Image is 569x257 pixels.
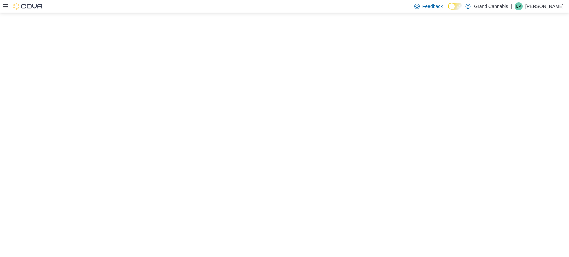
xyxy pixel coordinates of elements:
[422,3,443,10] span: Feedback
[515,2,523,10] div: Logan Plut
[516,2,521,10] span: LP
[13,3,43,10] img: Cova
[448,3,462,10] input: Dark Mode
[525,2,564,10] p: [PERSON_NAME]
[474,2,508,10] p: Grand Cannabis
[511,2,512,10] p: |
